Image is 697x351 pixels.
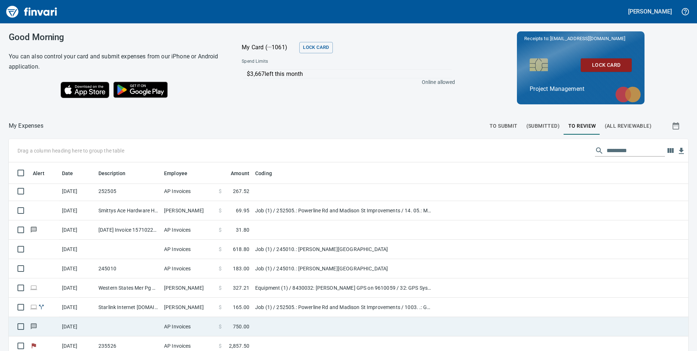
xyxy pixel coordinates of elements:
[17,147,124,154] p: Drag a column heading here to group the table
[161,278,216,298] td: [PERSON_NAME]
[229,342,249,350] span: 2,857.50
[96,220,161,240] td: [DATE] Invoice 157102207 from [PERSON_NAME][GEOGRAPHIC_DATA] (1-38594)
[221,169,249,178] span: Amount
[96,259,161,278] td: 245010
[164,169,187,178] span: Employee
[98,169,126,178] span: Description
[605,121,651,131] span: (All Reviewable)
[59,220,96,240] td: [DATE]
[98,169,135,178] span: Description
[219,246,222,253] span: $
[161,220,216,240] td: AP Invoices
[96,278,161,298] td: Western States Mer Pg Meridian ID
[236,226,249,234] span: 31.80
[242,58,361,65] span: Spend Limits
[233,246,249,253] span: 618.80
[581,58,632,72] button: Lock Card
[233,323,249,330] span: 750.00
[161,259,216,278] td: AP Invoices
[219,304,222,311] span: $
[9,121,43,130] nav: breadcrumb
[4,3,59,20] img: Finvari
[219,342,222,350] span: $
[59,240,96,259] td: [DATE]
[59,278,96,298] td: [DATE]
[299,42,332,53] button: Lock Card
[62,169,73,178] span: Date
[61,82,109,98] img: Download on the App Store
[490,121,518,131] span: To Submit
[219,226,222,234] span: $
[252,201,435,220] td: Job (1) / 252505.: Powerline Rd and Madison St Improvements / 14. 05.: Madison Water Main / 5: Other
[255,169,281,178] span: Coding
[38,305,45,309] span: Split transaction
[526,121,560,131] span: (Submitted)
[587,61,626,70] span: Lock Card
[219,207,222,214] span: $
[252,298,435,317] td: Job (1) / 252505.: Powerline Rd and Madison St Improvements / 1003. .: General Requirements / 5: ...
[233,284,249,292] span: 327.21
[96,182,161,201] td: 252505
[252,259,435,278] td: Job (1) / 245010.: [PERSON_NAME][GEOGRAPHIC_DATA]
[59,182,96,201] td: [DATE]
[109,78,172,102] img: Get it on Google Play
[30,324,38,329] span: Has messages
[30,285,38,290] span: Online transaction
[59,298,96,317] td: [DATE]
[161,298,216,317] td: [PERSON_NAME]
[59,317,96,336] td: [DATE]
[219,188,222,195] span: $
[524,35,637,42] p: Receipts to:
[219,323,222,330] span: $
[549,35,626,42] span: [EMAIL_ADDRESS][DOMAIN_NAME]
[612,83,645,106] img: mastercard.svg
[231,169,249,178] span: Amount
[568,121,596,131] span: To Review
[233,265,249,272] span: 183.00
[252,278,435,298] td: Equipment (1) / 8430032: [PERSON_NAME] GPS on 9610059 / 32: GPS System / 2: Parts/Other
[33,169,44,178] span: Alert
[247,70,451,78] p: $3,667 left this month
[530,85,632,93] p: Project Management
[252,240,435,259] td: Job (1) / 245010.: [PERSON_NAME][GEOGRAPHIC_DATA]
[233,304,249,311] span: 165.00
[255,169,272,178] span: Coding
[30,227,38,232] span: Has messages
[219,265,222,272] span: $
[236,78,455,86] p: Online allowed
[9,121,43,130] p: My Expenses
[9,32,223,42] h3: Good Morning
[164,169,197,178] span: Employee
[30,305,38,309] span: Online transaction
[161,317,216,336] td: AP Invoices
[626,6,674,17] button: [PERSON_NAME]
[59,201,96,220] td: [DATE]
[161,240,216,259] td: AP Invoices
[9,51,223,72] h6: You can also control your card and submit expenses from our iPhone or Android application.
[665,117,688,135] button: Show transactions within a particular date range
[233,188,249,195] span: 267.52
[303,43,329,52] span: Lock Card
[628,8,672,15] h5: [PERSON_NAME]
[62,169,83,178] span: Date
[236,207,249,214] span: 69.95
[161,201,216,220] td: [PERSON_NAME]
[96,298,161,317] td: Starlink Internet [DOMAIN_NAME] CA - 122nd
[161,182,216,201] td: AP Invoices
[59,259,96,278] td: [DATE]
[665,145,676,156] button: Choose columns to display
[676,146,687,157] button: Download table
[30,343,38,348] span: Flagged
[219,284,222,292] span: $
[33,169,54,178] span: Alert
[96,201,161,220] td: Smittys Ace Hardware Hermiston OR
[242,43,296,52] p: My Card (···1061)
